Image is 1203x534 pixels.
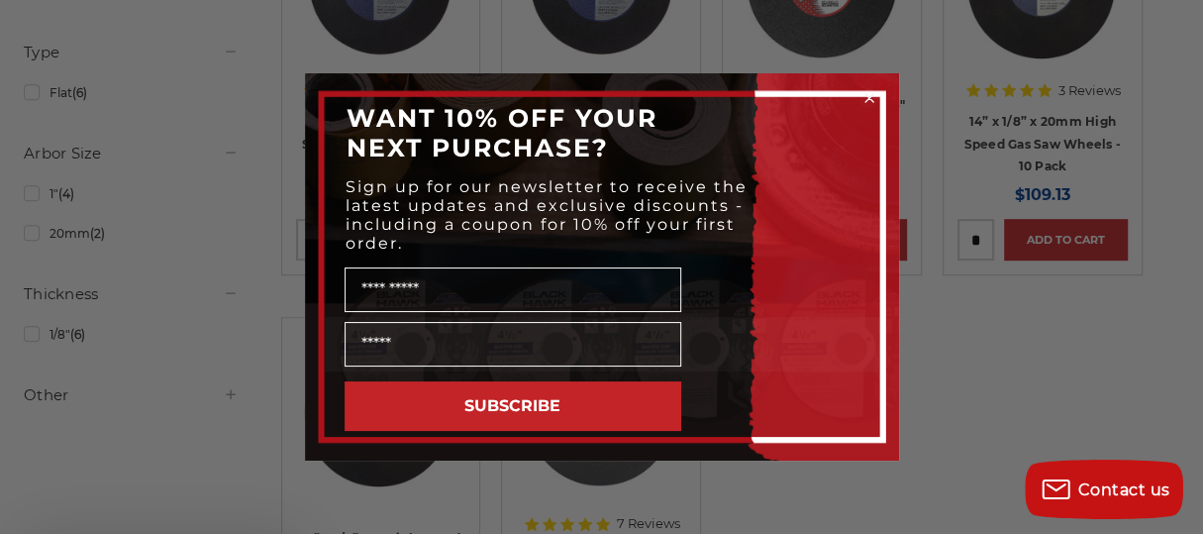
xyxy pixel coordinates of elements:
[346,177,748,253] span: Sign up for our newsletter to receive the latest updates and exclusive discounts - including a co...
[347,103,657,162] span: WANT 10% OFF YOUR NEXT PURCHASE?
[345,322,681,367] input: Email
[1025,460,1183,519] button: Contact us
[1078,481,1170,499] span: Contact us
[345,381,681,431] button: SUBSCRIBE
[859,88,879,108] button: Close dialog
